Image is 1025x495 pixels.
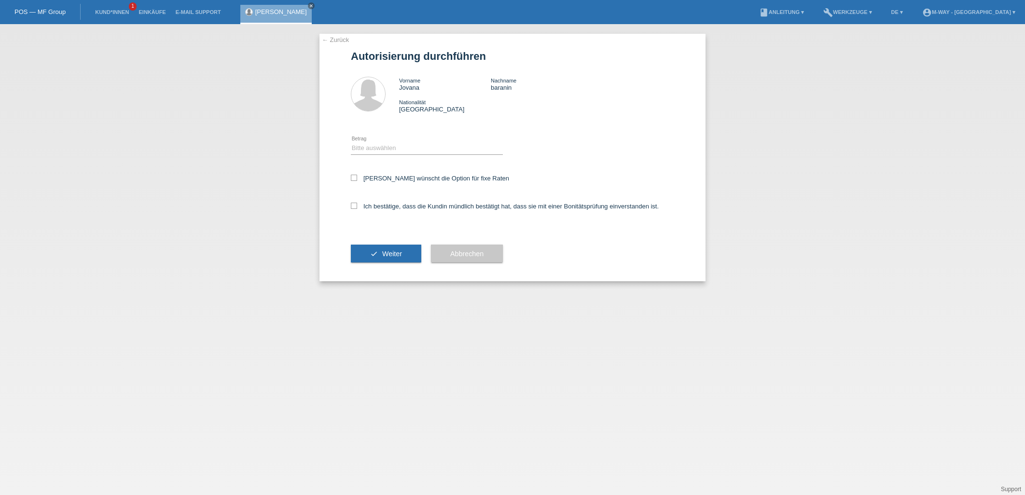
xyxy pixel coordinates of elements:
a: DE ▾ [886,9,908,15]
h1: Autorisierung durchführen [351,50,674,62]
a: Support [1001,486,1021,493]
span: Nachname [491,78,516,83]
div: [GEOGRAPHIC_DATA] [399,98,491,113]
span: Vorname [399,78,420,83]
span: Nationalität [399,99,426,105]
div: Jovana [399,77,491,91]
a: buildWerkzeuge ▾ [818,9,877,15]
a: Kund*innen [90,9,134,15]
a: POS — MF Group [14,8,66,15]
span: 1 [129,2,137,11]
i: close [309,3,314,8]
span: Abbrechen [450,250,484,258]
i: build [823,8,833,17]
label: [PERSON_NAME] wünscht die Option für fixe Raten [351,175,509,182]
a: ← Zurück [322,36,349,43]
button: Abbrechen [431,245,503,263]
a: [PERSON_NAME] [255,8,307,15]
div: baranin [491,77,582,91]
a: close [308,2,315,9]
a: bookAnleitung ▾ [754,9,809,15]
span: Weiter [382,250,402,258]
i: account_circle [922,8,932,17]
i: check [370,250,378,258]
button: check Weiter [351,245,421,263]
a: account_circlem-way - [GEOGRAPHIC_DATA] ▾ [917,9,1020,15]
a: E-Mail Support [171,9,226,15]
a: Einkäufe [134,9,170,15]
i: book [759,8,769,17]
label: Ich bestätige, dass die Kundin mündlich bestätigt hat, dass sie mit einer Bonitätsprüfung einvers... [351,203,659,210]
